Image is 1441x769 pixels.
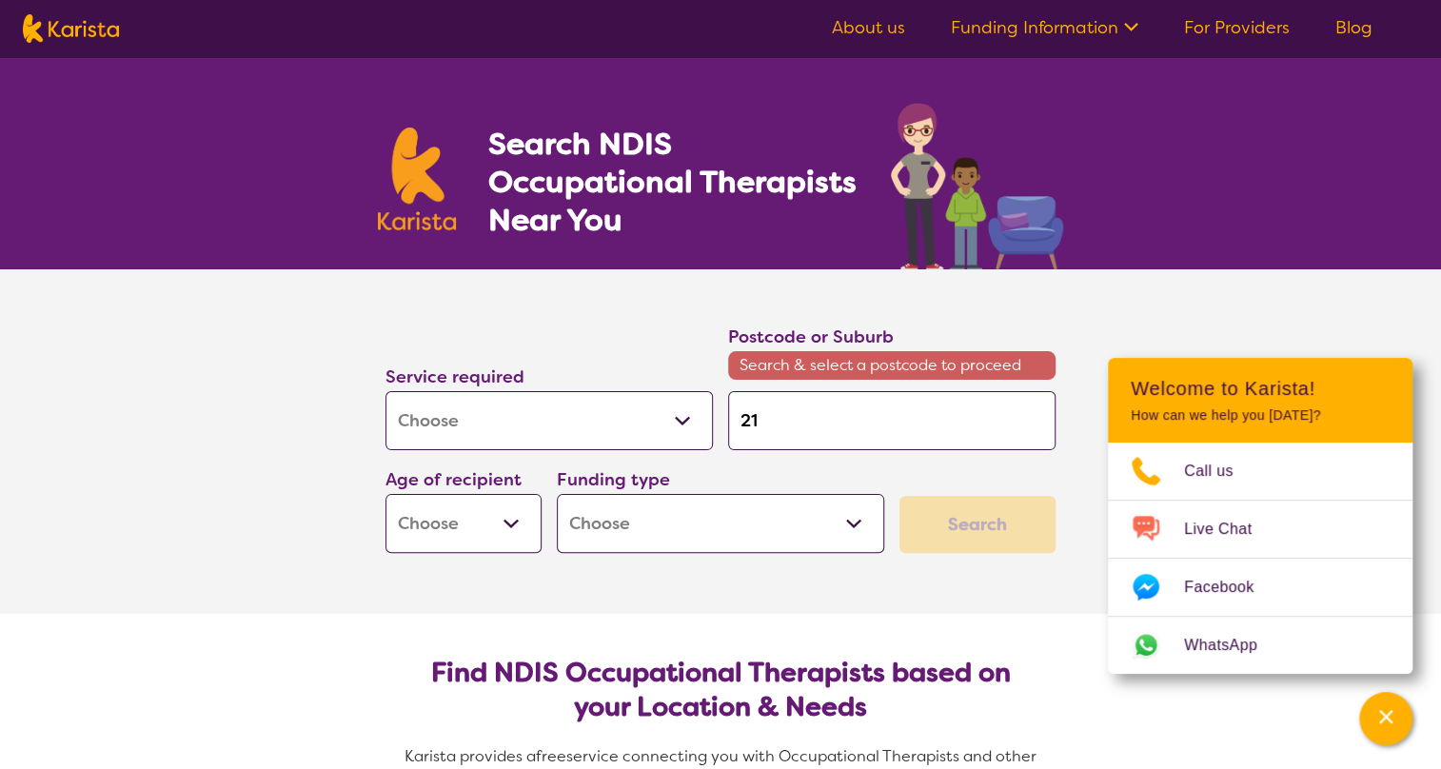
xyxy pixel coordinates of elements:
span: free [536,746,566,766]
label: Funding type [557,468,670,491]
img: Karista logo [23,14,119,43]
h2: Welcome to Karista! [1131,377,1390,400]
ul: Choose channel [1108,443,1412,674]
input: Type [728,391,1056,450]
label: Age of recipient [385,468,522,491]
a: About us [832,16,905,39]
a: For Providers [1184,16,1290,39]
h2: Find NDIS Occupational Therapists based on your Location & Needs [401,656,1040,724]
span: Live Chat [1184,515,1274,543]
label: Service required [385,365,524,388]
span: WhatsApp [1184,631,1280,660]
div: Channel Menu [1108,358,1412,674]
span: Karista provides a [405,746,536,766]
img: Karista logo [378,128,456,230]
span: Search & select a postcode to proceed [728,351,1056,380]
button: Channel Menu [1359,692,1412,745]
a: Blog [1335,16,1372,39]
a: Web link opens in a new tab. [1108,617,1412,674]
span: Facebook [1184,573,1276,601]
h1: Search NDIS Occupational Therapists Near You [488,125,859,239]
img: occupational-therapy [891,103,1063,269]
p: How can we help you [DATE]? [1131,407,1390,424]
label: Postcode or Suburb [728,325,894,348]
span: Call us [1184,457,1256,485]
a: Funding Information [951,16,1138,39]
